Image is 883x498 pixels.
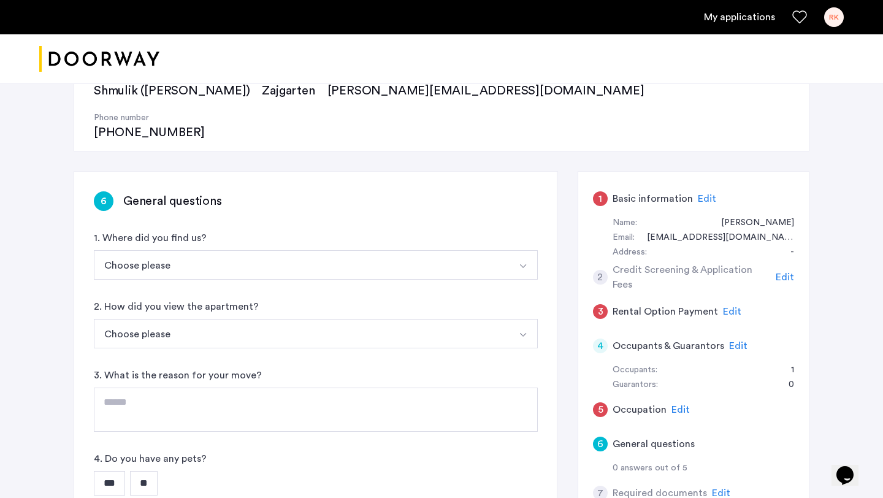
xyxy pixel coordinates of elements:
[593,402,608,417] div: 5
[613,231,635,245] div: Email:
[776,272,794,282] span: Edit
[593,270,608,285] div: 2
[39,36,159,82] a: Cazamio logo
[613,245,647,260] div: Address:
[39,36,159,82] img: logo
[613,402,667,417] h5: Occupation
[613,461,794,476] div: 0 answers out of 5
[123,193,222,210] h3: General questions
[729,341,747,351] span: Edit
[635,231,794,245] div: ryankoplitz922@gmail.com
[613,216,637,231] div: Name:
[613,378,658,393] div: Guarantors:
[723,307,741,316] span: Edit
[709,216,794,231] div: Ryan Koplitz
[94,112,205,124] h4: Phone number
[712,488,730,498] span: Edit
[593,304,608,319] div: 3
[704,10,775,25] a: My application
[94,368,262,383] label: 3. What is the reason for your move?
[613,339,724,353] h5: Occupants & Guarantors
[518,330,528,340] img: arrow
[776,378,794,393] div: 0
[508,250,538,280] button: Select option
[94,319,509,348] button: Select option
[593,191,608,206] div: 1
[94,82,250,99] div: Shmulik ([PERSON_NAME])
[613,363,657,378] div: Occupants:
[613,191,693,206] h5: Basic information
[593,437,608,451] div: 6
[518,261,528,271] img: arrow
[613,304,718,319] h5: Rental Option Payment
[831,449,871,486] iframe: chat widget
[94,231,207,245] label: 1. Where did you find us?
[671,405,690,415] span: Edit
[262,82,315,99] div: Zajgarten
[778,245,794,260] div: -
[792,10,807,25] a: Favorites
[779,363,794,378] div: 1
[698,194,716,204] span: Edit
[327,82,657,99] div: [PERSON_NAME][EMAIL_ADDRESS][DOMAIN_NAME]
[508,319,538,348] button: Select option
[593,339,608,353] div: 4
[94,124,205,141] div: [PHONE_NUMBER]
[824,7,844,27] div: RK
[613,262,771,292] h5: Credit Screening & Application Fees
[94,191,113,211] div: 6
[94,250,509,280] button: Select option
[94,451,207,466] label: 4. Do you have any pets?
[613,437,695,451] h5: General questions
[94,299,259,314] label: 2. How did you view the apartment?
